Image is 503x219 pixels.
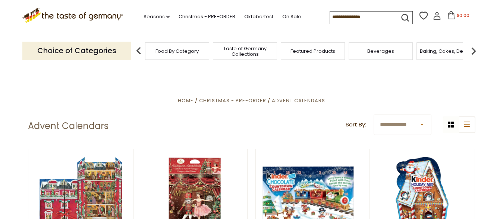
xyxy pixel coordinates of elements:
a: Taste of Germany Collections [215,46,275,57]
a: On Sale [282,13,301,21]
a: Oktoberfest [244,13,273,21]
p: Choice of Categories [22,42,131,60]
h1: Advent Calendars [28,120,109,132]
a: Food By Category [155,48,199,54]
a: Baking, Cakes, Desserts [420,48,478,54]
a: Seasons [144,13,170,21]
a: Home [178,97,194,104]
label: Sort By: [346,120,366,129]
a: Christmas - PRE-ORDER [199,97,266,104]
img: previous arrow [131,44,146,58]
button: $0.00 [443,11,474,22]
span: $0.00 [457,12,469,19]
a: Advent Calendars [272,97,325,104]
a: Beverages [367,48,394,54]
a: Featured Products [290,48,335,54]
a: Christmas - PRE-ORDER [179,13,235,21]
img: next arrow [466,44,481,58]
